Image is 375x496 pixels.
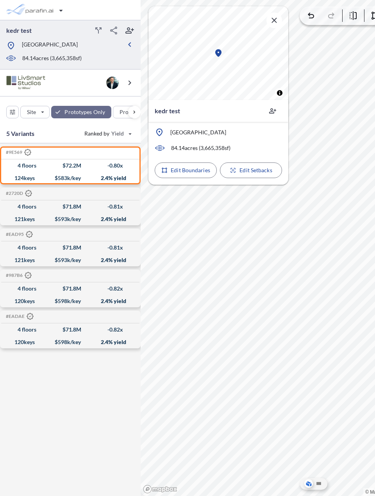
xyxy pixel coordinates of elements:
button: Edit Boundaries [155,162,217,178]
h5: Click to copy the code [4,272,32,279]
button: Program [113,106,155,118]
h5: Click to copy the code [4,313,34,320]
p: 84.14 acres ( 3,665,358 sf) [171,144,230,152]
p: Edit Setbacks [239,166,272,174]
button: Toggle attribution [275,88,284,98]
p: Program [120,108,141,116]
button: Aerial View [304,479,313,488]
p: 5 Variants [6,129,35,138]
button: Site [20,106,50,118]
p: kedr test [6,26,32,35]
canvas: Map [148,6,288,100]
p: Edit Boundaries [171,166,210,174]
button: Site Plan [314,479,323,488]
p: Site [27,108,36,116]
button: Ranked by Yield [78,127,137,140]
h5: Click to copy the code [4,149,31,156]
div: Map marker [214,48,223,58]
button: Edit Setbacks [220,162,282,178]
span: Toggle attribution [277,89,282,97]
p: kedr test [155,106,180,116]
p: 84.14 acres ( 3,665,358 sf) [22,54,82,63]
p: Prototypes Only [64,108,105,116]
span: Yield [111,130,124,137]
img: BrandImage [6,75,45,90]
p: [GEOGRAPHIC_DATA] [170,128,226,136]
a: Mapbox homepage [143,485,177,494]
button: Prototypes Only [51,106,111,118]
h5: Click to copy the code [4,190,32,197]
img: user logo [106,77,119,89]
p: [GEOGRAPHIC_DATA] [22,41,78,50]
h5: Click to copy the code [4,231,33,238]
